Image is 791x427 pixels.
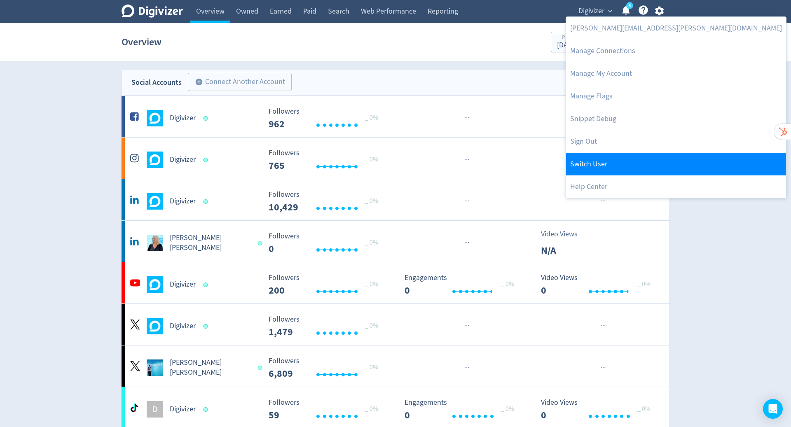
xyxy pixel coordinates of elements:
[566,107,786,130] a: Snippet Debug
[566,175,786,198] a: Help Center
[566,153,786,175] a: Switch User
[566,17,786,40] a: [PERSON_NAME][EMAIL_ADDRESS][PERSON_NAME][DOMAIN_NAME]
[763,399,783,419] div: Open Intercom Messenger
[566,62,786,85] a: Manage My Account
[566,85,786,107] a: Manage Flags
[566,40,786,62] a: Manage Connections
[566,130,786,153] a: Log out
